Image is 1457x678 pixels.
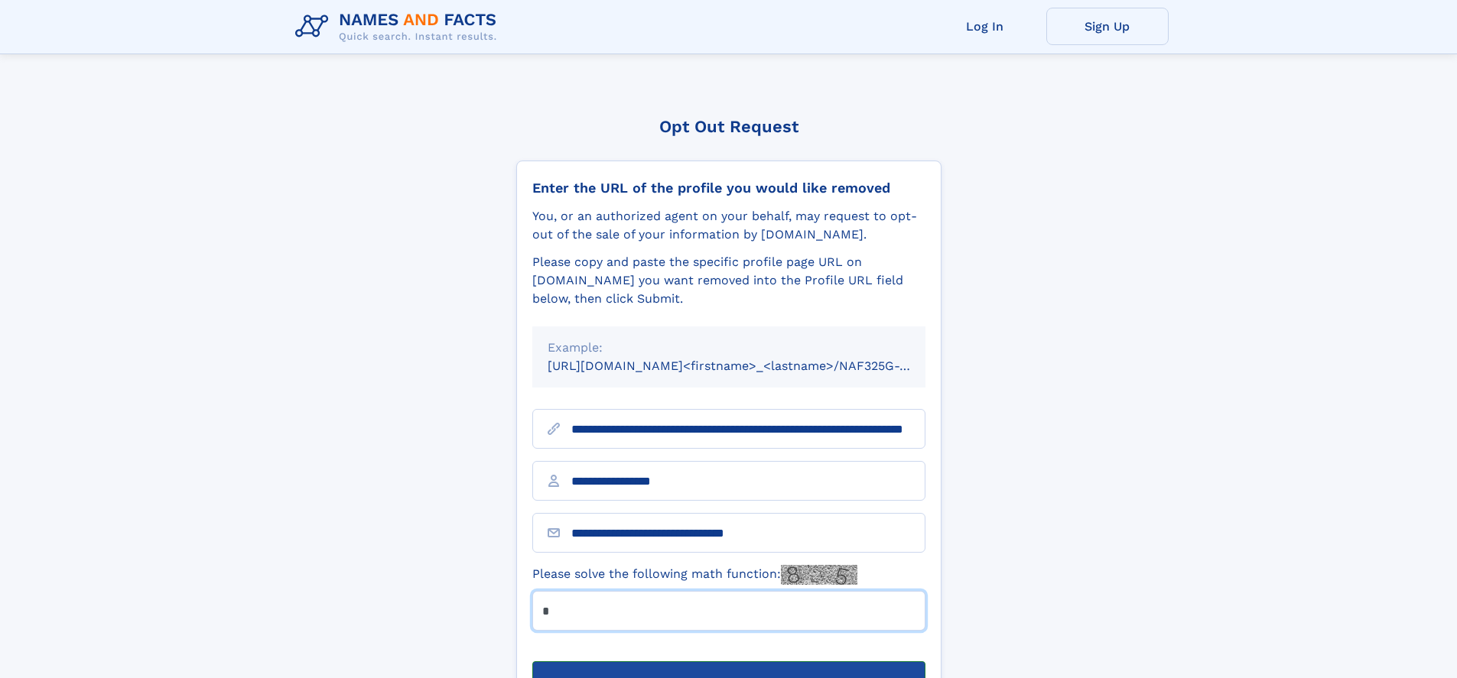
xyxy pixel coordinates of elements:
[1046,8,1169,45] a: Sign Up
[532,207,925,244] div: You, or an authorized agent on your behalf, may request to opt-out of the sale of your informatio...
[289,6,509,47] img: Logo Names and Facts
[548,339,910,357] div: Example:
[532,180,925,196] div: Enter the URL of the profile you would like removed
[532,253,925,308] div: Please copy and paste the specific profile page URL on [DOMAIN_NAME] you want removed into the Pr...
[548,358,955,373] small: [URL][DOMAIN_NAME]<firstname>_<lastname>/NAF325G-xxxxxxxx
[532,565,857,585] label: Please solve the following math function:
[516,117,942,136] div: Opt Out Request
[924,8,1046,45] a: Log In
